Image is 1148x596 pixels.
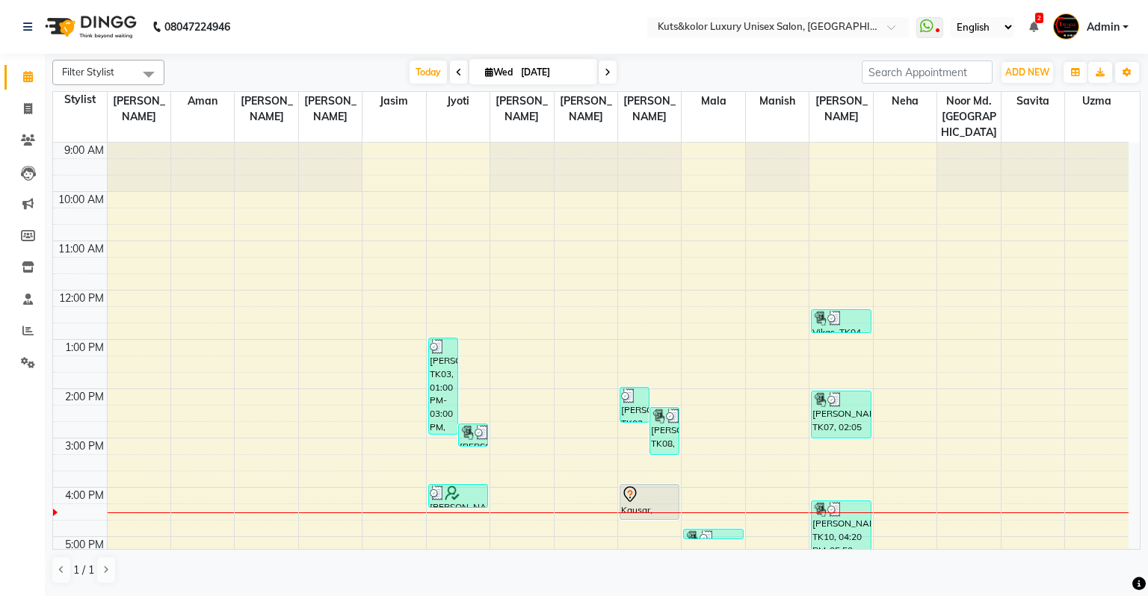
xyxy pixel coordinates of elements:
div: 1:00 PM [62,340,107,356]
div: 5:00 PM [62,537,107,553]
span: Jasim [362,92,425,111]
div: 4:00 PM [62,488,107,503]
span: 1 / 1 [73,562,94,578]
span: Manish [746,92,809,111]
div: [PERSON_NAME], TK05, 04:00 PM-04:30 PM, Haircut with jyoti without wash [429,485,487,507]
img: logo [38,6,141,48]
span: [PERSON_NAME] [490,92,553,126]
img: Admin [1053,13,1079,40]
span: Aman [171,92,234,111]
span: Uzma [1065,92,1129,111]
div: [PERSON_NAME], TK07, 02:05 PM-03:05 PM, Hair Cut (Normal ) - MENS,Shaving & Trimming - Stylist [812,391,870,438]
div: 11:00 AM [55,241,107,257]
span: Admin [1087,19,1120,35]
span: 2 [1035,13,1043,23]
span: Savita [1002,92,1064,111]
span: [PERSON_NAME] [555,92,617,126]
span: Noor Md. [GEOGRAPHIC_DATA] [937,92,1000,142]
div: [PERSON_NAME], TK10, 04:20 PM-05:50 PM, ROOT TOUCH-UP - [MEDICAL_DATA] Free- Women,Hair Cut (Norm... [812,501,870,572]
span: [PERSON_NAME] [809,92,872,126]
span: [PERSON_NAME] [299,92,362,126]
div: [PERSON_NAME], TK08, 02:25 PM-03:25 PM, ROOT TOUCH-UP - [MEDICAL_DATA] Free- Women [650,408,679,454]
span: Mala [682,92,744,111]
div: [PERSON_NAME], TK03, 01:00 PM-03:00 PM, Hair Colour - Highlights/Ombre Upto Waist [429,338,457,434]
div: [PERSON_NAME], TK02, 02:00 PM-02:45 PM, ROOT TOUCH-UP - WOMEN [620,388,649,422]
input: 2025-09-03 [516,61,591,84]
div: 12:00 PM [56,291,107,306]
div: Huda, TK09, 04:55 PM-05:05 PM, Threading eyebrows,Threading uperlips [684,530,742,538]
span: Wed [481,66,516,78]
a: 2 [1029,20,1038,34]
div: 3:00 PM [62,438,107,454]
b: 08047224946 [164,6,230,48]
span: [PERSON_NAME] [618,92,681,126]
span: [PERSON_NAME] [235,92,297,126]
span: Filter Stylist [62,66,114,78]
button: ADD NEW [1002,62,1053,83]
div: 9:00 AM [61,143,107,158]
span: Neha [874,92,936,111]
span: [PERSON_NAME] [108,92,170,126]
div: Stylist [53,92,107,108]
div: [PERSON_NAME], TK02, 02:45 PM-03:15 PM, Hair Cut (Normal ) - FLICKS CUT [459,424,487,446]
input: Search Appointment [862,60,993,84]
div: Kausar, TK06, 04:00 PM-04:45 PM, ROOT TOUCH-UP - WOMEN [620,485,679,519]
div: Vikas, TK04, 12:25 PM-12:55 PM, Hair Cut (Normal ) - MENS [812,310,870,332]
span: ADD NEW [1005,66,1049,78]
div: 2:00 PM [62,389,107,405]
span: Today [410,60,447,84]
span: Jyoti [427,92,490,111]
div: 10:00 AM [55,192,107,208]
